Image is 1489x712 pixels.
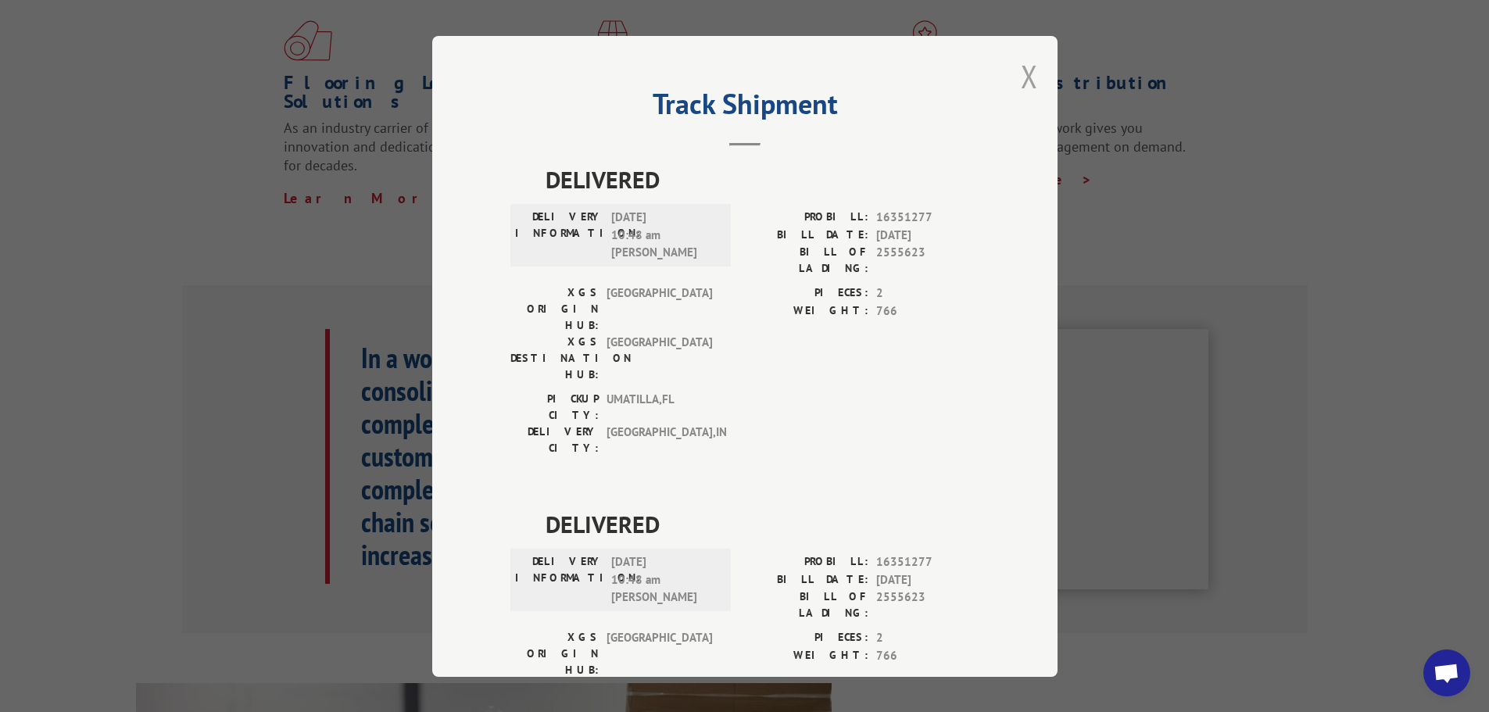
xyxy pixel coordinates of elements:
span: [GEOGRAPHIC_DATA] [607,629,712,678]
span: 2555623 [876,244,979,277]
span: [GEOGRAPHIC_DATA] , IN [607,424,712,456]
h2: Track Shipment [510,93,979,123]
label: DELIVERY INFORMATION: [515,209,603,262]
button: Close modal [1021,55,1038,97]
span: DELIVERED [546,506,979,542]
span: 2 [876,629,979,647]
label: XGS ORIGIN HUB: [510,629,599,678]
label: PIECES: [745,629,868,647]
label: PICKUP CITY: [510,391,599,424]
label: XGS ORIGIN HUB: [510,284,599,334]
span: 766 [876,646,979,664]
label: PROBILL: [745,553,868,571]
span: [GEOGRAPHIC_DATA] [607,284,712,334]
span: 766 [876,302,979,320]
span: 16351277 [876,553,979,571]
span: 2555623 [876,589,979,621]
span: DELIVERED [546,162,979,197]
label: DELIVERY INFORMATION: [515,553,603,606]
label: BILL DATE: [745,226,868,244]
span: [DATE] [876,226,979,244]
span: [DATE] 10:48 am [PERSON_NAME] [611,553,717,606]
label: PIECES: [745,284,868,302]
label: WEIGHT: [745,646,868,664]
label: BILL OF LADING: [745,589,868,621]
div: Open chat [1423,649,1470,696]
label: BILL OF LADING: [745,244,868,277]
span: [DATE] [876,571,979,589]
label: DELIVERY CITY: [510,424,599,456]
span: 2 [876,284,979,302]
span: [GEOGRAPHIC_DATA] [607,334,712,383]
span: [DATE] 10:48 am [PERSON_NAME] [611,209,717,262]
label: WEIGHT: [745,302,868,320]
span: 16351277 [876,209,979,227]
label: BILL DATE: [745,571,868,589]
label: XGS DESTINATION HUB: [510,334,599,383]
label: PROBILL: [745,209,868,227]
span: UMATILLA , FL [607,391,712,424]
